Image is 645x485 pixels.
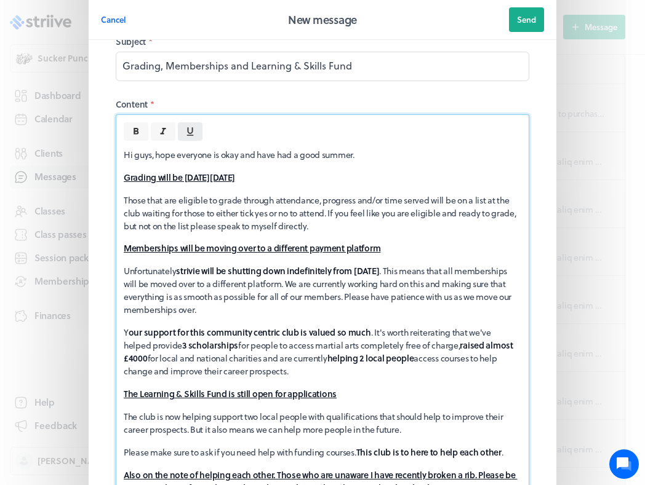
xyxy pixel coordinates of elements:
[124,264,521,316] p: Unfortunately . This means that all memberships will be moved over to a different platform. We ar...
[356,446,502,459] strong: This club is to here to help each other
[124,446,521,459] p: Please make sure to ask if you need help with funding courses. .
[176,264,379,277] strong: strivie will be shutting down indefinitely from [DATE]
[609,449,639,479] iframe: gist-messenger-bubble-iframe
[124,339,515,365] strong: raised almost £4000
[124,171,235,184] u: Grading will be [DATE][DATE]
[124,326,521,377] p: Y . It's worth reiterating that we've helped provide for people to access martial arts completely...
[124,148,521,161] p: Hi guys, hope everyone is okay and have had a good summer.
[101,14,126,25] span: Cancel
[182,339,238,352] strong: 3 scholarships
[116,36,529,48] label: Subject
[327,352,414,365] strong: helping 2 local people
[124,194,521,232] p: Those that are eligible to grade through attendance, progress and/or time served will be on a lis...
[101,7,126,32] button: Cancel
[18,82,228,121] h2: We're here to help. Ask us anything!
[116,98,529,111] label: Content
[124,242,380,254] u: Memberships will be moving over to a different payment platform
[79,151,148,160] span: New conversation
[36,211,220,236] input: Search articles
[124,387,337,400] u: The Learning & Skills Fund is still open for applications
[19,143,227,168] button: New conversation
[17,191,230,206] p: Find an answer quickly
[288,11,357,28] h2: New message
[509,7,544,32] button: Send
[124,410,521,436] p: The club is now helping support two local people with qualifications that should help to improve ...
[517,14,536,25] span: Send
[129,326,371,339] strong: our support for this community centric club is valued so much
[18,60,228,79] h1: Hi [PERSON_NAME]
